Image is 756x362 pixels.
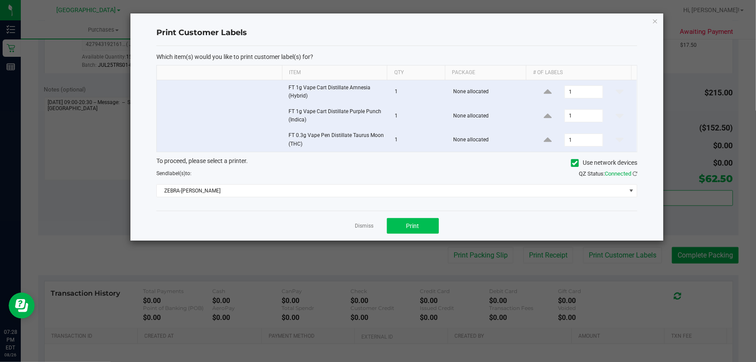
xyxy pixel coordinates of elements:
[448,128,530,151] td: None allocated
[283,128,390,151] td: FT 0.3g Vape Pen Distillate Taurus Moon (THC)
[168,170,185,176] span: label(s)
[526,65,631,80] th: # of labels
[389,104,448,128] td: 1
[282,65,387,80] th: Item
[9,293,35,319] iframe: Resource center
[605,170,631,177] span: Connected
[156,27,637,39] h4: Print Customer Labels
[389,80,448,104] td: 1
[156,170,191,176] span: Send to:
[448,80,530,104] td: None allocated
[387,65,445,80] th: Qty
[389,128,448,151] td: 1
[150,157,644,170] div: To proceed, please select a printer.
[156,53,637,61] p: Which item(s) would you like to print customer label(s) for?
[283,80,390,104] td: FT 1g Vape Cart Distillate Amnesia (Hybrid)
[579,170,637,177] span: QZ Status:
[387,218,439,234] button: Print
[157,185,626,197] span: ZEBRA-[PERSON_NAME]
[445,65,526,80] th: Package
[571,158,637,167] label: Use network devices
[448,104,530,128] td: None allocated
[283,104,390,128] td: FT 1g Vape Cart Distillate Purple Punch (Indica)
[355,222,374,230] a: Dismiss
[406,222,419,229] span: Print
